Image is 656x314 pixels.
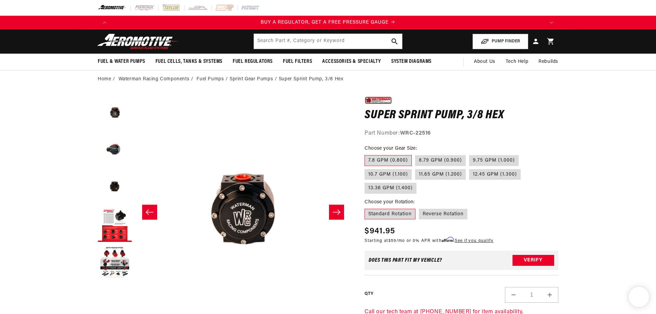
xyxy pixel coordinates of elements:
[512,255,554,266] button: Verify
[533,54,563,70] summary: Rebuilds
[98,95,132,129] button: Load image 1 in gallery view
[415,155,466,166] label: 8.79 GPM (0.900)
[98,170,132,204] button: Load image 3 in gallery view
[278,54,317,70] summary: Fuel Filters
[365,169,412,180] label: 10.7 GPM (1.100)
[365,291,373,297] label: QTY
[365,129,558,138] div: Part Number:
[322,58,381,65] span: Accessories & Specialty
[545,16,558,29] button: Translation missing: en.sections.announcements.next_announcement
[261,20,388,25] span: BUY A REGULATOR, GET A FREE PRESSURE GAUGE
[388,239,396,243] span: $59
[469,155,519,166] label: 9.75 GPM (1.000)
[387,34,402,49] button: search button
[111,19,545,26] a: BUY A REGULATOR, GET A FREE PRESSURE GAUGE
[93,54,150,70] summary: Fuel & Water Pumps
[419,209,467,220] label: Reverse Rotation
[98,76,111,83] a: Home
[98,76,558,83] nav: breadcrumbs
[365,209,415,220] label: Standard Rotation
[365,110,558,121] h1: Super Sprint Pump, 3/8 Hex
[365,225,395,237] span: $941.95
[365,145,418,152] legend: Choose your Gear Size:
[501,54,533,70] summary: Tech Help
[111,19,545,26] div: 1 of 4
[474,59,495,64] span: About Us
[400,131,431,136] strong: WRC-22516
[365,155,412,166] label: 7.8 GPM (0.800)
[233,58,273,65] span: Fuel Regulators
[111,19,545,26] div: Announcement
[369,258,442,263] div: Does This part fit My vehicle?
[283,58,312,65] span: Fuel Filters
[317,54,386,70] summary: Accessories & Specialty
[415,169,466,180] label: 11.65 GPM (1.200)
[196,76,224,83] a: Fuel Pumps
[230,76,279,83] li: Sprint Gear Pumps
[469,169,521,180] label: 12.45 GPM (1.300)
[98,16,111,29] button: Translation missing: en.sections.announcements.previous_announcement
[365,199,415,206] legend: Choose your Rotation:
[98,245,132,279] button: Load image 5 in gallery view
[386,54,437,70] summary: System Diagrams
[228,54,278,70] summary: Fuel Regulators
[155,58,222,65] span: Fuel Cells, Tanks & Systems
[538,58,558,66] span: Rebuilds
[365,237,493,244] p: Starting at /mo or 0% APR with .
[455,239,493,243] a: See if you qualify - Learn more about Affirm Financing (opens in modal)
[506,58,528,66] span: Tech Help
[442,237,454,242] span: Affirm
[142,205,157,220] button: Slide left
[469,54,501,70] a: About Us
[279,76,343,83] li: Super Sprint Pump, 3/8 Hex
[391,58,432,65] span: System Diagrams
[95,33,181,50] img: Aeromotive
[473,34,528,49] button: PUMP FINDER
[81,16,575,29] slideshow-component: Translation missing: en.sections.announcements.announcement_bar
[98,133,132,167] button: Load image 2 in gallery view
[98,58,145,65] span: Fuel & Water Pumps
[365,183,416,194] label: 13.36 GPM (1.400)
[329,205,344,220] button: Slide right
[98,208,132,242] button: Load image 4 in gallery view
[119,76,190,83] a: Waterman Racing Components
[150,54,228,70] summary: Fuel Cells, Tanks & Systems
[254,34,402,49] input: Search by Part Number, Category or Keyword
